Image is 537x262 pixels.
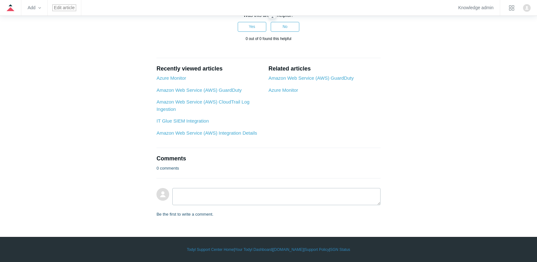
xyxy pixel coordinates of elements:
[156,165,179,171] p: 0 comments
[84,247,453,252] div: | | | |
[330,247,350,252] a: SGN Status
[156,130,257,136] a: Amazon Web Service (AWS) Integration Details
[305,247,329,252] a: Support Policy
[156,87,242,93] a: Amazon Web Service (AWS) GuardDuty
[523,4,531,12] img: user avatar
[54,6,75,10] a: Edit article
[156,211,213,218] p: Be the first to write a comment.
[268,87,298,93] a: Azure Monitor
[156,75,186,81] a: Azure Monitor
[268,75,354,81] a: Amazon Web Service (AWS) GuardDuty
[28,6,41,10] zd-hc-trigger: Add
[235,247,272,252] a: Your Todyl Dashboard
[273,247,303,252] a: [DOMAIN_NAME]
[246,37,291,41] span: 0 out of 0 found this helpful
[187,247,234,252] a: Todyl Support Center Home
[156,99,249,112] a: Amazon Web Service (AWS) CloudTrail Log Ingestion
[523,4,531,12] zd-hc-trigger: Click your profile icon to open the profile menu
[156,154,381,163] h2: Comments
[172,188,381,205] textarea: Add your comment
[268,16,276,19] zd-hc-resizer: Guide navigation
[156,64,262,73] h2: Recently viewed articles
[271,22,299,31] button: This article was not helpful
[238,22,266,31] button: This article was helpful
[156,118,209,124] a: IT Glue SIEM Integration
[243,12,294,18] span: Was this article helpful?
[268,64,381,73] h2: Related articles
[458,6,494,10] a: Knowledge admin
